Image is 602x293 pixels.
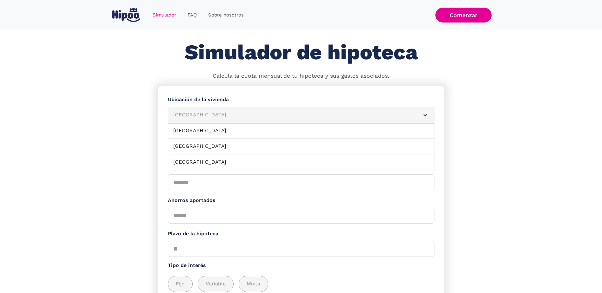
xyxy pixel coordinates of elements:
span: Variable [206,280,226,288]
span: Fijo [176,280,185,288]
div: [GEOGRAPHIC_DATA] [173,111,414,119]
nav: [GEOGRAPHIC_DATA] [168,123,434,171]
p: Calcula la cuota mensual de tu hipoteca y sus gastos asociados. [213,72,389,80]
h1: Simulador de hipoteca [185,41,418,64]
a: [GEOGRAPHIC_DATA] [168,154,434,170]
a: [PERSON_NAME] [168,170,434,186]
a: [GEOGRAPHIC_DATA] [168,139,434,154]
a: Simulador [147,9,182,21]
div: add_description_here [168,276,434,292]
span: Mixta [247,280,260,288]
label: Ahorros aportados [168,197,434,205]
a: home [111,6,142,24]
a: [GEOGRAPHIC_DATA] [168,123,434,139]
label: Plazo de la hipoteca [168,230,434,238]
label: Tipo de interés [168,262,434,270]
label: Ubicación de la vivienda [168,96,434,104]
a: Comenzar [435,8,492,23]
article: [GEOGRAPHIC_DATA] [168,107,434,123]
a: Sobre nosotros [202,9,249,21]
a: FAQ [182,9,202,21]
